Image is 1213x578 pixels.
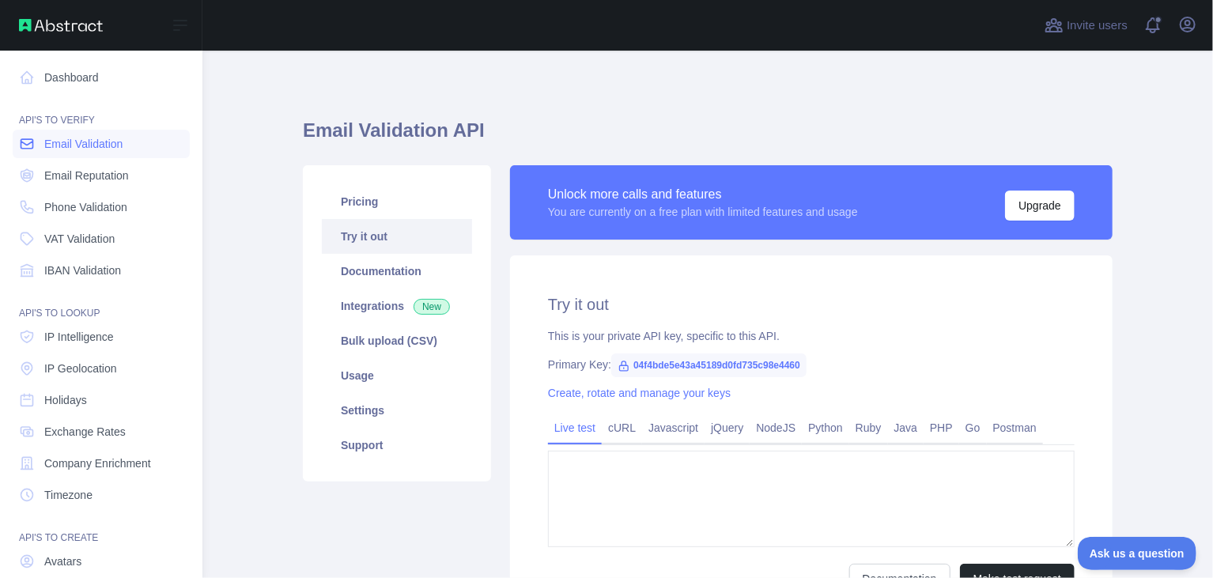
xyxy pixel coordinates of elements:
[44,329,114,345] span: IP Intelligence
[13,386,190,414] a: Holidays
[13,354,190,383] a: IP Geolocation
[849,415,888,440] a: Ruby
[13,288,190,319] div: API'S TO LOOKUP
[959,415,987,440] a: Go
[888,415,924,440] a: Java
[44,263,121,278] span: IBAN Validation
[548,293,1075,315] h2: Try it out
[44,424,126,440] span: Exchange Rates
[44,199,127,215] span: Phone Validation
[750,415,802,440] a: NodeJS
[13,417,190,446] a: Exchange Rates
[802,415,849,440] a: Python
[548,185,858,204] div: Unlock more calls and features
[322,358,472,393] a: Usage
[13,95,190,127] div: API'S TO VERIFY
[13,193,190,221] a: Phone Validation
[548,387,731,399] a: Create, rotate and manage your keys
[322,428,472,463] a: Support
[44,136,123,152] span: Email Validation
[44,487,93,503] span: Timezone
[13,256,190,285] a: IBAN Validation
[13,323,190,351] a: IP Intelligence
[303,118,1113,156] h1: Email Validation API
[13,512,190,544] div: API'S TO CREATE
[322,184,472,219] a: Pricing
[322,323,472,358] a: Bulk upload (CSV)
[44,392,87,408] span: Holidays
[13,63,190,92] a: Dashboard
[705,415,750,440] a: jQuery
[44,455,151,471] span: Company Enrichment
[548,204,858,220] div: You are currently on a free plan with limited features and usage
[1078,537,1197,570] iframe: Toggle Customer Support
[1005,191,1075,221] button: Upgrade
[548,328,1075,344] div: This is your private API key, specific to this API.
[13,161,190,190] a: Email Reputation
[987,415,1043,440] a: Postman
[414,299,450,315] span: New
[548,415,602,440] a: Live test
[13,130,190,158] a: Email Validation
[1067,17,1128,35] span: Invite users
[13,225,190,253] a: VAT Validation
[322,289,472,323] a: Integrations New
[44,361,117,376] span: IP Geolocation
[602,415,642,440] a: cURL
[19,19,103,32] img: Abstract API
[322,219,472,254] a: Try it out
[322,254,472,289] a: Documentation
[322,393,472,428] a: Settings
[611,353,807,377] span: 04f4bde5e43a45189d0fd735c98e4460
[13,449,190,478] a: Company Enrichment
[44,168,129,183] span: Email Reputation
[642,415,705,440] a: Javascript
[924,415,959,440] a: PHP
[1041,13,1131,38] button: Invite users
[44,231,115,247] span: VAT Validation
[548,357,1075,372] div: Primary Key:
[44,553,81,569] span: Avatars
[13,481,190,509] a: Timezone
[13,547,190,576] a: Avatars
